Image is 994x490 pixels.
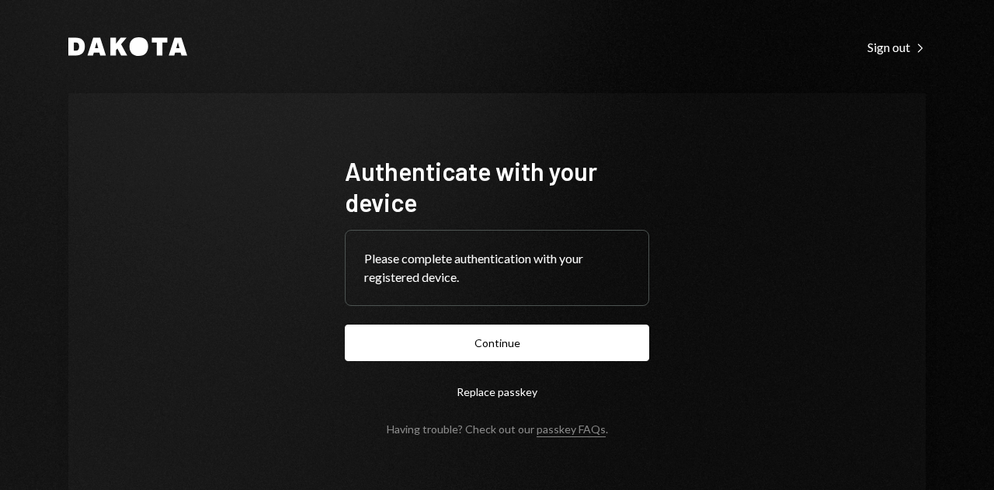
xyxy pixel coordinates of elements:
div: Sign out [867,40,926,55]
h1: Authenticate with your device [345,155,649,217]
div: Please complete authentication with your registered device. [364,249,630,287]
button: Replace passkey [345,374,649,410]
a: passkey FAQs [537,422,606,437]
a: Sign out [867,38,926,55]
button: Continue [345,325,649,361]
div: Having trouble? Check out our . [387,422,608,436]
